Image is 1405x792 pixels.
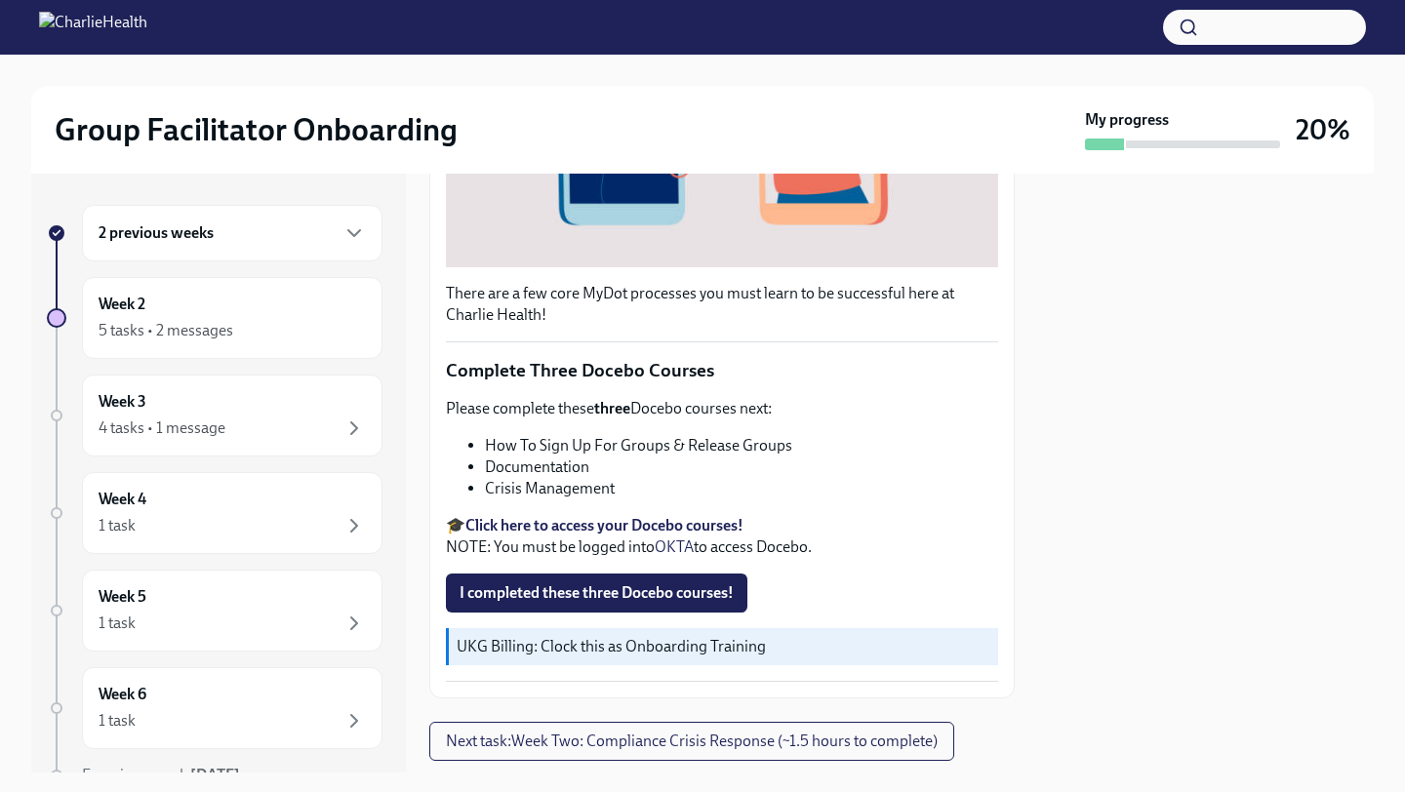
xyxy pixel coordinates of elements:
button: I completed these three Docebo courses! [446,574,747,613]
div: 1 task [99,613,136,634]
h6: Week 5 [99,586,146,608]
li: How To Sign Up For Groups & Release Groups [485,435,998,456]
div: 2 previous weeks [82,205,382,261]
h6: Week 2 [99,294,145,315]
img: CharlieHealth [39,12,147,43]
a: OKTA [655,537,694,556]
li: Crisis Management [485,478,998,499]
p: Please complete these Docebo courses next: [446,398,998,419]
h6: Week 4 [99,489,146,510]
p: 🎓 NOTE: You must be logged into to access Docebo. [446,515,998,558]
a: Week 25 tasks • 2 messages [47,277,382,359]
p: Complete Three Docebo Courses [446,358,998,383]
span: Experience ends [82,766,240,784]
span: I completed these three Docebo courses! [460,583,734,603]
h3: 20% [1296,112,1350,147]
button: Next task:Week Two: Compliance Crisis Response (~1.5 hours to complete) [429,722,954,761]
p: There are a few core MyDot processes you must learn to be successful here at Charlie Health! [446,283,998,326]
h6: 2 previous weeks [99,222,214,244]
h6: Week 3 [99,391,146,413]
div: 4 tasks • 1 message [99,417,225,439]
h2: Group Facilitator Onboarding [55,110,458,149]
a: Click here to access your Docebo courses! [465,516,743,535]
strong: My progress [1085,109,1169,131]
p: UKG Billing: Clock this as Onboarding Training [457,636,990,657]
a: Week 34 tasks • 1 message [47,375,382,456]
div: 1 task [99,710,136,732]
strong: [DATE] [190,766,240,784]
div: 1 task [99,515,136,536]
strong: three [594,399,630,417]
div: 5 tasks • 2 messages [99,320,233,341]
li: Documentation [485,456,998,478]
span: Next task : Week Two: Compliance Crisis Response (~1.5 hours to complete) [446,732,938,751]
h6: Week 6 [99,684,146,705]
a: Week 51 task [47,570,382,652]
a: Week 41 task [47,472,382,554]
a: Week 61 task [47,667,382,749]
